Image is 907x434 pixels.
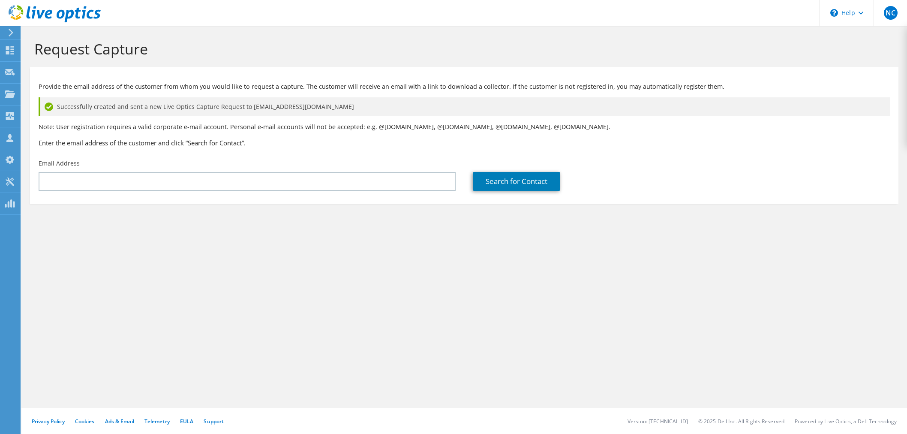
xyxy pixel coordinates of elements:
[39,82,890,91] p: Provide the email address of the customer from whom you would like to request a capture. The cust...
[830,9,838,17] svg: \n
[39,159,80,168] label: Email Address
[144,418,170,425] a: Telemetry
[39,138,890,148] h3: Enter the email address of the customer and click “Search for Contact”.
[473,172,560,191] a: Search for Contact
[795,418,897,425] li: Powered by Live Optics, a Dell Technology
[628,418,688,425] li: Version: [TECHNICAL_ID]
[39,122,890,132] p: Note: User registration requires a valid corporate e-mail account. Personal e-mail accounts will ...
[57,102,354,112] span: Successfully created and sent a new Live Optics Capture Request to [EMAIL_ADDRESS][DOMAIN_NAME]
[884,6,898,20] span: NC
[75,418,95,425] a: Cookies
[698,418,784,425] li: © 2025 Dell Inc. All Rights Reserved
[204,418,224,425] a: Support
[34,40,890,58] h1: Request Capture
[32,418,65,425] a: Privacy Policy
[105,418,134,425] a: Ads & Email
[180,418,193,425] a: EULA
